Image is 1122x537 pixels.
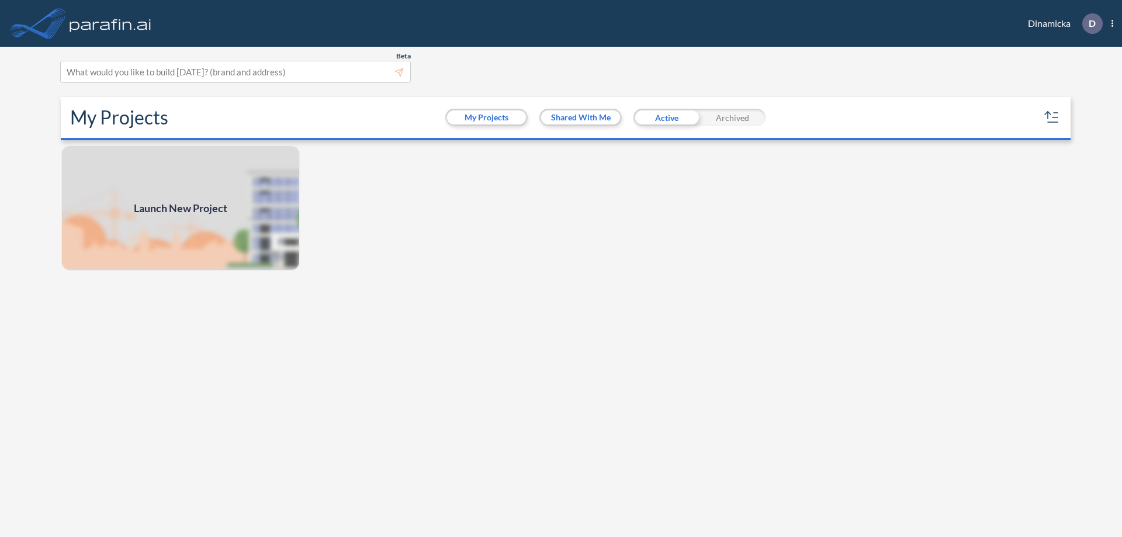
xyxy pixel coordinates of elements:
[1089,18,1096,29] p: D
[699,109,766,126] div: Archived
[61,145,300,271] a: Launch New Project
[633,109,699,126] div: Active
[67,12,154,35] img: logo
[396,51,411,61] span: Beta
[1043,108,1061,127] button: sort
[134,200,227,216] span: Launch New Project
[70,106,168,129] h2: My Projects
[1010,13,1113,34] div: Dinamicka
[447,110,526,124] button: My Projects
[61,145,300,271] img: add
[541,110,620,124] button: Shared With Me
